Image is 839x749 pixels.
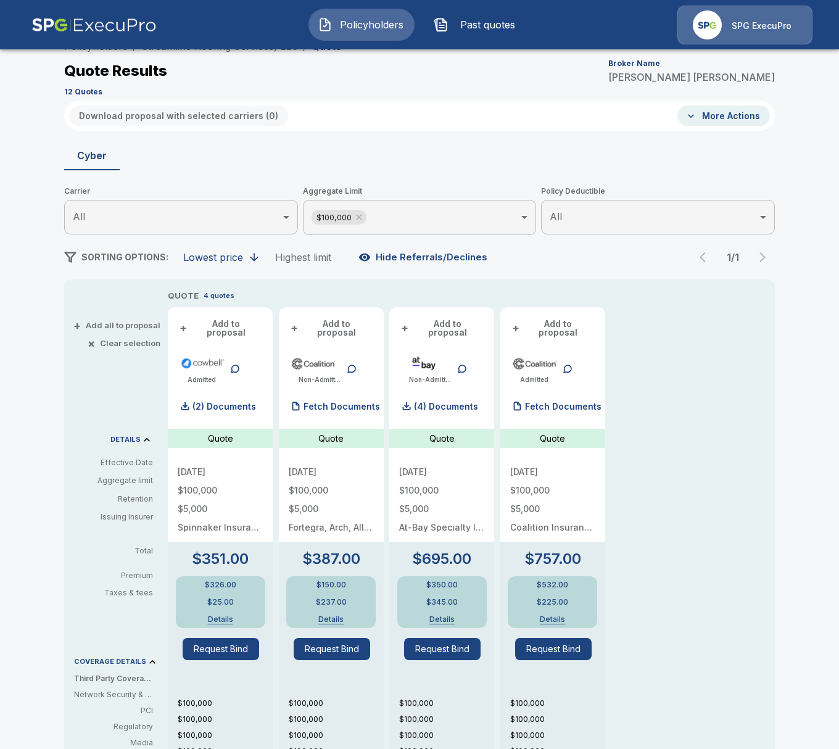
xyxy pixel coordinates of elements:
button: Download proposal with selected carriers (0) [69,106,288,126]
p: At-Bay Specialty Insurance Company [399,523,484,532]
p: Admitted [188,375,225,384]
p: $350.00 [426,581,458,589]
p: Media: When your content triggers legal action against you (e.g. - libel, plagiarism) [74,737,153,748]
button: More Actions [677,106,770,126]
p: Quote [540,432,565,445]
p: [PERSON_NAME] [PERSON_NAME] [608,72,775,82]
p: $100,000 [510,730,605,741]
p: $757.00 [524,552,581,566]
span: × [88,339,95,347]
button: +Add to proposal [399,317,484,339]
span: All [73,210,85,223]
img: Past quotes Icon [434,17,448,32]
span: + [73,321,81,329]
button: Policyholders IconPolicyholders [308,9,415,41]
p: $100,000 [510,486,595,495]
p: Quote [429,432,455,445]
button: Hide Referrals/Declines [356,246,492,269]
p: $5,000 [289,505,374,513]
img: cowbellp100 [180,354,225,373]
p: [DATE] [510,468,595,476]
span: Aggregate Limit [303,185,537,197]
p: Aggregate limit [74,475,153,486]
p: Fetch Documents [304,402,380,411]
p: $5,000 [399,505,484,513]
p: Regulatory: In case you're fined by regulators (e.g., for breaching consumer privacy) [74,721,153,732]
img: AA Logo [31,6,157,44]
p: Quote [318,432,344,445]
span: Request Bind [294,638,379,660]
p: QUOTE [168,290,199,302]
p: DETAILS [110,436,141,443]
button: +Add to proposal [510,317,595,339]
p: Quote Results [64,64,167,78]
span: + [180,324,187,333]
button: Cyber [64,141,120,170]
span: Request Bind [515,638,600,660]
p: (4) Documents [414,402,478,411]
p: [DATE] [178,468,263,476]
p: $237.00 [316,598,347,606]
p: $100,000 [399,730,494,741]
p: $345.00 [426,598,458,606]
span: + [401,324,408,333]
span: $100,000 [312,210,357,225]
p: [DATE] [289,468,374,476]
p: Network Security & Privacy Liability: Third party liability costs [74,689,153,700]
button: Details [415,616,469,623]
img: coalitioncyberadmitted [513,354,558,373]
p: $387.00 [302,552,360,566]
img: Policyholders Icon [318,17,333,32]
span: Request Bind [183,638,268,660]
div: Highest limit [275,251,331,263]
p: 1 / 1 [721,252,745,262]
p: Admitted [520,375,558,384]
p: $225.00 [537,598,568,606]
p: Quote [312,41,342,51]
button: +Add all to proposal [76,321,160,329]
span: + [291,324,298,333]
p: $100,000 [399,486,484,495]
p: $100,000 [510,714,605,725]
p: $100,000 [178,698,273,709]
p: $100,000 [178,730,273,741]
p: COVERAGE DETAILS [74,658,146,665]
p: Broker Name [608,60,660,67]
img: atbaycybersurplus [402,354,447,373]
button: Request Bind [404,638,481,660]
p: $100,000 [399,698,494,709]
p: Quote [208,432,233,445]
span: + [512,324,519,333]
p: 12 Quotes [64,88,102,96]
p: Effective Date [74,457,153,468]
p: PCI: Covers fines or penalties imposed by banks or credit card companies [74,705,153,716]
p: $351.00 [192,552,249,566]
p: $326.00 [205,581,236,589]
p: $25.00 [207,598,234,606]
span: Carrier [64,185,298,197]
button: Past quotes IconPast quotes [424,9,531,41]
button: +Add to proposal [178,317,263,339]
p: Fortegra, Arch, Allianz, Aspen, Vantage [289,523,374,532]
p: Third Party Coverage [74,673,163,684]
p: $5,000 [178,505,263,513]
p: $100,000 [289,486,374,495]
p: $100,000 [178,486,263,495]
button: Details [193,616,248,623]
span: Request Bind [404,638,489,660]
p: 4 quotes [204,291,234,301]
p: Taxes & fees [74,589,163,597]
p: $100,000 [399,714,494,725]
span: Policy Deductible [541,185,775,197]
p: Spinnaker Insurance Company NAIC #24376, AM Best "A-" (Excellent) Rated. [178,523,263,532]
span: Past quotes [453,17,521,32]
button: +Add to proposal [289,317,374,339]
button: Details [525,616,580,623]
p: $100,000 [289,698,384,709]
button: Request Bind [183,638,259,660]
div: Lowest price [183,251,243,263]
p: Issuing Insurer [74,511,153,523]
button: Request Bind [294,638,370,660]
